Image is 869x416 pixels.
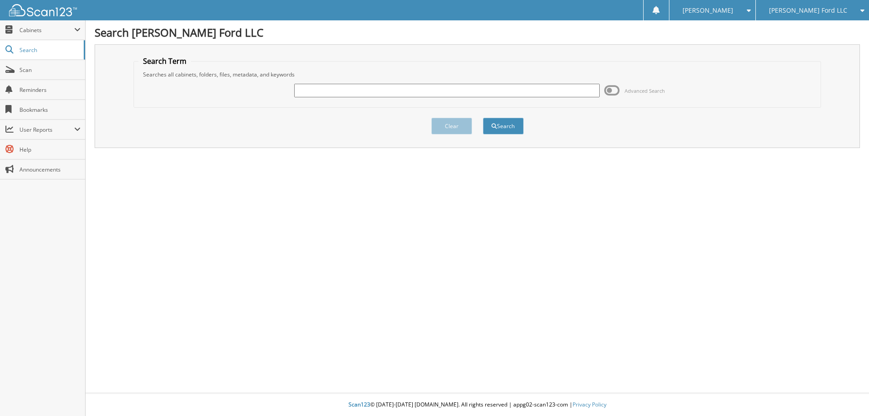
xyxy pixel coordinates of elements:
img: scan123-logo-white.svg [9,4,77,16]
legend: Search Term [138,56,191,66]
span: Announcements [19,166,81,173]
span: Search [19,46,79,54]
span: Scan123 [349,401,370,408]
span: [PERSON_NAME] Ford LLC [769,8,847,13]
span: Reminders [19,86,81,94]
span: Bookmarks [19,106,81,114]
div: © [DATE]-[DATE] [DOMAIN_NAME]. All rights reserved | appg02-scan123-com | [86,394,869,416]
span: [PERSON_NAME] [683,8,733,13]
span: Advanced Search [625,87,665,94]
button: Search [483,118,524,134]
h1: Search [PERSON_NAME] Ford LLC [95,25,860,40]
iframe: Chat Widget [824,373,869,416]
span: Help [19,146,81,153]
span: Cabinets [19,26,74,34]
a: Privacy Policy [573,401,606,408]
span: User Reports [19,126,74,134]
span: Scan [19,66,81,74]
button: Clear [431,118,472,134]
div: Searches all cabinets, folders, files, metadata, and keywords [138,71,816,78]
